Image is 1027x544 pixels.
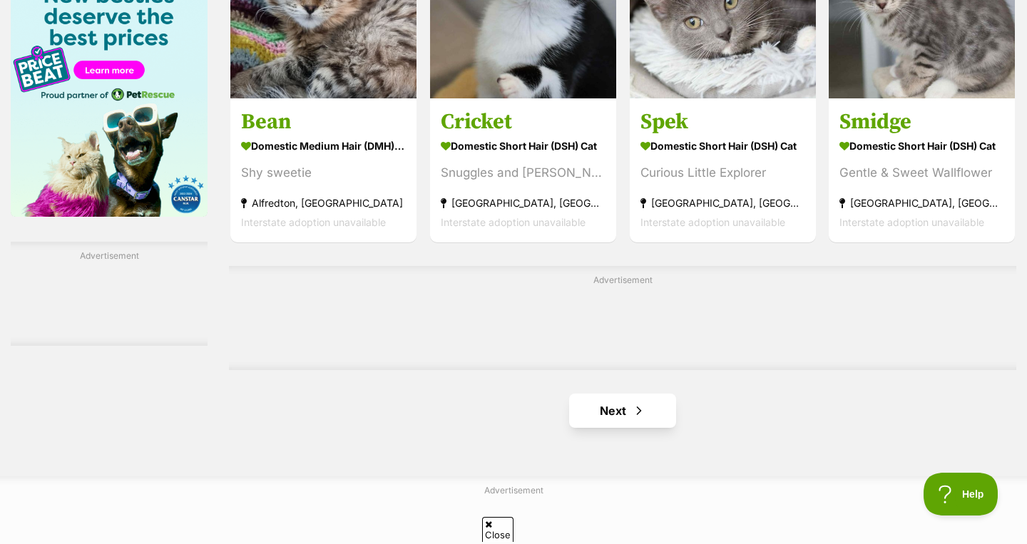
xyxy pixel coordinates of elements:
[441,217,586,229] span: Interstate adoption unavailable
[839,217,984,229] span: Interstate adoption unavailable
[230,98,417,243] a: Bean Domestic Medium Hair (DMH) Cat Shy sweetie Alfredton, [GEOGRAPHIC_DATA] Interstate adoption ...
[839,164,1004,183] div: Gentle & Sweet Wallflower
[829,98,1015,243] a: Smidge Domestic Short Hair (DSH) Cat Gentle & Sweet Wallflower [GEOGRAPHIC_DATA], [GEOGRAPHIC_DAT...
[482,517,513,542] span: Close
[441,136,606,157] strong: Domestic Short Hair (DSH) Cat
[640,194,805,213] strong: [GEOGRAPHIC_DATA], [GEOGRAPHIC_DATA]
[441,164,606,183] div: Snuggles and [PERSON_NAME]
[839,194,1004,213] strong: [GEOGRAPHIC_DATA], [GEOGRAPHIC_DATA]
[640,164,805,183] div: Curious Little Explorer
[640,217,785,229] span: Interstate adoption unavailable
[441,109,606,136] h3: Cricket
[441,194,606,213] strong: [GEOGRAPHIC_DATA], [GEOGRAPHIC_DATA]
[11,242,208,346] div: Advertisement
[241,136,406,157] strong: Domestic Medium Hair (DMH) Cat
[924,473,998,515] iframe: Help Scout Beacon - Open
[839,109,1004,136] h3: Smidge
[640,136,805,157] strong: Domestic Short Hair (DSH) Cat
[640,109,805,136] h3: Spek
[241,194,406,213] strong: Alfredton, [GEOGRAPHIC_DATA]
[630,98,816,243] a: Spek Domestic Short Hair (DSH) Cat Curious Little Explorer [GEOGRAPHIC_DATA], [GEOGRAPHIC_DATA] I...
[241,217,386,229] span: Interstate adoption unavailable
[569,394,676,428] a: Next page
[229,266,1016,370] div: Advertisement
[229,394,1016,428] nav: Pagination
[241,164,406,183] div: Shy sweetie
[430,98,616,243] a: Cricket Domestic Short Hair (DSH) Cat Snuggles and [PERSON_NAME] [GEOGRAPHIC_DATA], [GEOGRAPHIC_D...
[241,109,406,136] h3: Bean
[839,136,1004,157] strong: Domestic Short Hair (DSH) Cat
